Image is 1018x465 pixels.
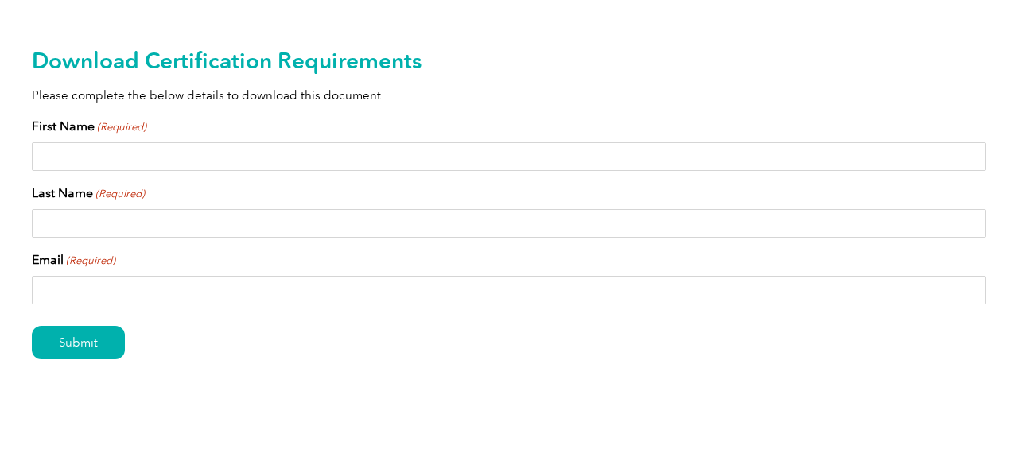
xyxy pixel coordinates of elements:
[32,184,145,203] label: Last Name
[96,119,147,135] span: (Required)
[95,186,146,202] span: (Required)
[32,48,986,73] h2: Download Certification Requirements
[32,250,115,269] label: Email
[32,326,125,359] input: Submit
[32,117,146,136] label: First Name
[65,253,116,269] span: (Required)
[32,87,986,104] p: Please complete the below details to download this document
